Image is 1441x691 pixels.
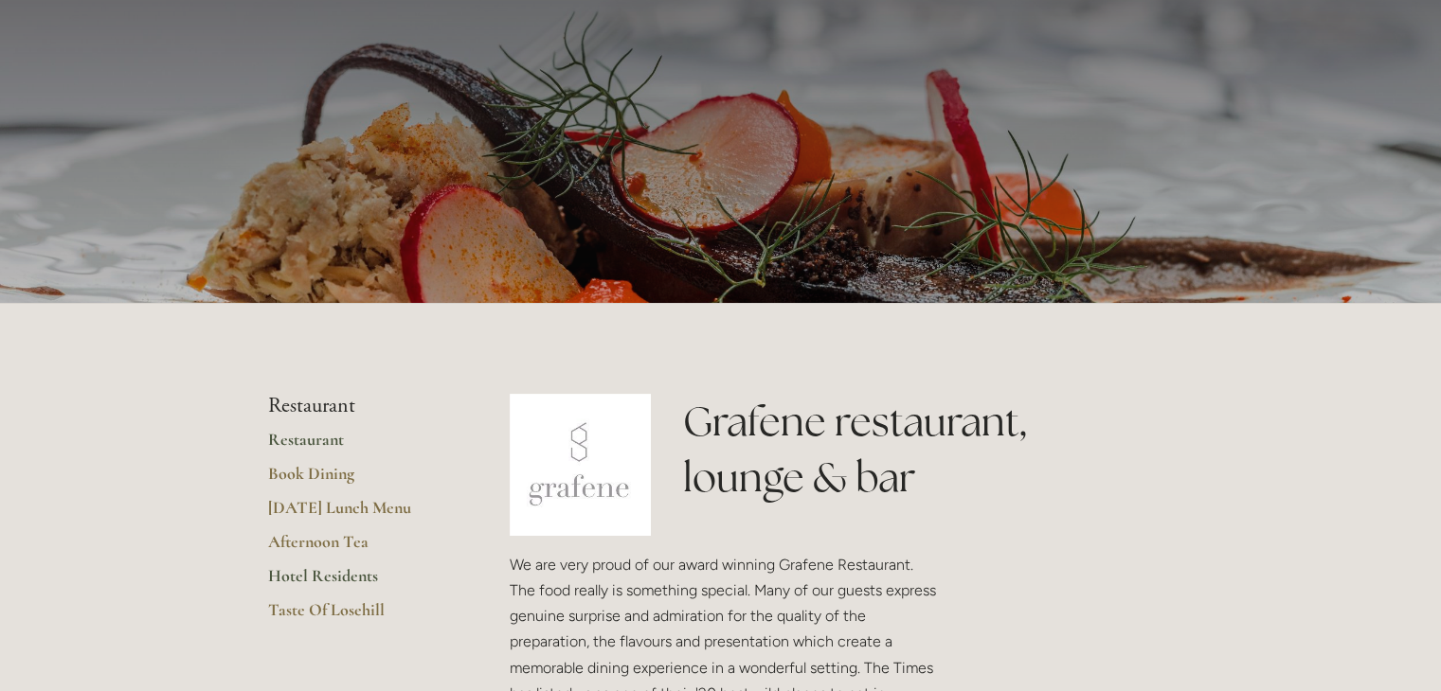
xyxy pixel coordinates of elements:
a: [DATE] Lunch Menu [268,497,449,531]
a: Taste Of Losehill [268,599,449,633]
li: Restaurant [268,394,449,418]
img: grafene.jpg [510,394,652,536]
a: Restaurant [268,429,449,463]
a: Book Dining [268,463,449,497]
a: Hotel Residents [268,565,449,599]
h1: Grafene restaurant, lounge & bar [683,394,1173,505]
a: Afternoon Tea [268,531,449,565]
